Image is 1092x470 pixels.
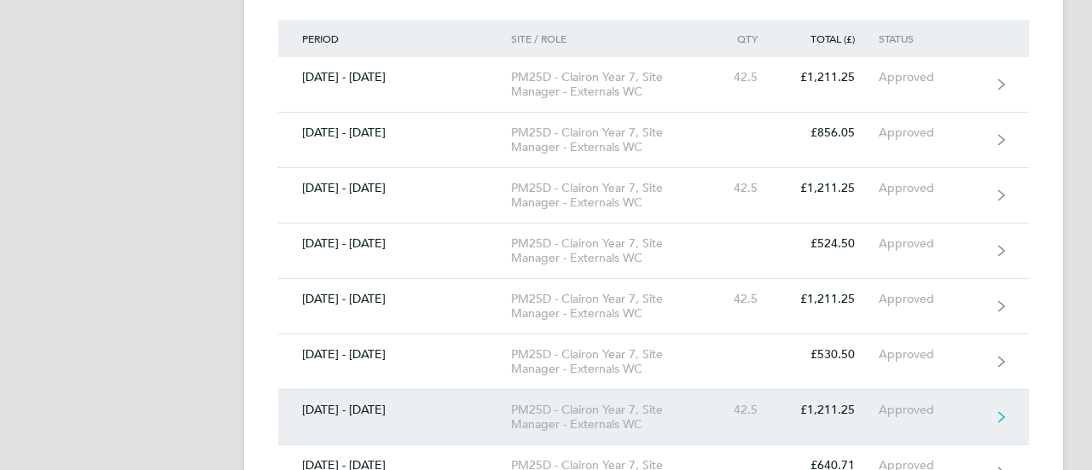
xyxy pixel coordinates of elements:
[278,70,511,84] div: [DATE] - [DATE]
[278,113,1029,168] a: [DATE] - [DATE]PM25D - Clairon Year 7, Site Manager - Externals WC£856.05Approved
[879,181,984,195] div: Approved
[278,403,511,417] div: [DATE] - [DATE]
[781,292,879,306] div: £1,211.25
[879,70,984,84] div: Approved
[511,32,706,44] div: Site / Role
[781,32,879,44] div: Total (£)
[781,347,879,362] div: £530.50
[706,181,781,195] div: 42.5
[706,70,781,84] div: 42.5
[511,347,706,376] div: PM25D - Clairon Year 7, Site Manager - Externals WC
[278,223,1029,279] a: [DATE] - [DATE]PM25D - Clairon Year 7, Site Manager - Externals WC£524.50Approved
[278,347,511,362] div: [DATE] - [DATE]
[278,292,511,306] div: [DATE] - [DATE]
[879,403,984,417] div: Approved
[879,347,984,362] div: Approved
[278,334,1029,390] a: [DATE] - [DATE]PM25D - Clairon Year 7, Site Manager - Externals WC£530.50Approved
[278,125,511,140] div: [DATE] - [DATE]
[781,70,879,84] div: £1,211.25
[302,32,339,45] span: Period
[706,32,781,44] div: Qty
[879,125,984,140] div: Approved
[511,125,706,154] div: PM25D - Clairon Year 7, Site Manager - Externals WC
[511,292,706,321] div: PM25D - Clairon Year 7, Site Manager - Externals WC
[511,181,706,210] div: PM25D - Clairon Year 7, Site Manager - Externals WC
[706,292,781,306] div: 42.5
[706,403,781,417] div: 42.5
[879,32,984,44] div: Status
[278,279,1029,334] a: [DATE] - [DATE]PM25D - Clairon Year 7, Site Manager - Externals WC42.5£1,211.25Approved
[879,292,984,306] div: Approved
[781,236,879,251] div: £524.50
[511,236,706,265] div: PM25D - Clairon Year 7, Site Manager - Externals WC
[781,125,879,140] div: £856.05
[879,236,984,251] div: Approved
[278,390,1029,445] a: [DATE] - [DATE]PM25D - Clairon Year 7, Site Manager - Externals WC42.5£1,211.25Approved
[511,70,706,99] div: PM25D - Clairon Year 7, Site Manager - Externals WC
[278,57,1029,113] a: [DATE] - [DATE]PM25D - Clairon Year 7, Site Manager - Externals WC42.5£1,211.25Approved
[511,403,706,432] div: PM25D - Clairon Year 7, Site Manager - Externals WC
[781,403,879,417] div: £1,211.25
[278,181,511,195] div: [DATE] - [DATE]
[278,236,511,251] div: [DATE] - [DATE]
[278,168,1029,223] a: [DATE] - [DATE]PM25D - Clairon Year 7, Site Manager - Externals WC42.5£1,211.25Approved
[781,181,879,195] div: £1,211.25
